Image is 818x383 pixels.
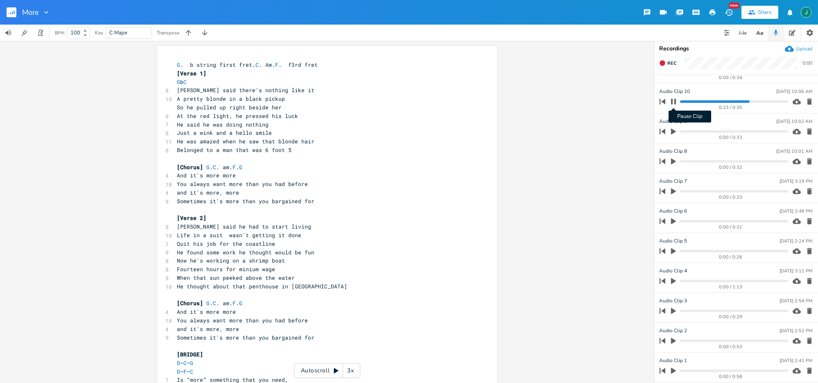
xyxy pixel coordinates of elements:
div: Transpose [157,30,179,35]
div: [DATE] 2:41 PM [780,358,812,363]
span: Rec [667,60,676,66]
span: Audio Clip 4 [659,267,687,275]
span: Fourteen hours for minium wage [177,265,275,273]
span: Now he's working on a shrimp boat [177,257,285,264]
span: [Verse 1] [177,70,206,77]
span: [Chorus] [177,163,203,171]
div: [DATE] 10:06 AM [776,89,812,94]
span: b [177,78,187,86]
span: Audio Clip 6 [659,207,687,215]
span: Audio Clip 8 [659,147,687,155]
span: Audio Clip 3 [659,297,687,305]
span: [Verse 2] [177,214,206,222]
span: Audio Clip 2 [659,327,687,335]
span: C [213,299,216,307]
span: Audio Clip 10 [659,88,690,95]
span: C [190,368,193,375]
div: New [729,2,739,9]
div: [DATE] 2:52 PM [780,329,812,333]
div: 0:00 / 0:53 [673,344,788,349]
div: Autoscroll [294,363,360,378]
span: – – [177,359,193,367]
div: [DATE] 3:19 PM [780,179,812,184]
div: Upload [796,45,812,52]
div: 0:23 / 0:35 [673,105,788,110]
span: G [190,359,193,367]
span: You always want more than you had before [177,180,308,188]
span: And it's more more [177,172,236,179]
span: At the red light, he pressed his luck [177,112,298,120]
span: G [177,61,180,68]
span: And it's more more [177,308,236,315]
span: Audio Clip 1 [659,357,687,365]
span: F [233,299,236,307]
span: Audio Clip 9 [659,118,687,125]
div: 0:00 [802,61,812,66]
div: BPM [55,31,64,35]
div: [DATE] 2:24 PM [780,239,812,243]
span: C [183,359,187,367]
div: 0:00 / 0:58 [673,374,788,379]
span: You always want more than you had before [177,317,308,324]
div: Key [95,30,103,35]
span: Audio Clip 5 [659,237,687,245]
span: C [213,163,216,171]
span: He was amazed when he saw that blonde hair [177,138,314,145]
button: Upload [785,44,812,53]
span: G [206,163,210,171]
span: Belonged to a man that was 6 foot 5 [177,146,291,154]
span: – – [177,368,193,375]
img: Jim Rudolf [801,7,811,18]
span: G [239,163,242,171]
div: Recordings [659,46,813,52]
span: . . am. . [177,163,242,171]
span: Life in a suit wasn't getting it done [177,231,301,239]
span: F [183,368,187,375]
button: Rec [656,57,680,70]
span: F [233,163,236,171]
span: . . am. . [177,299,242,307]
span: [PERSON_NAME] said there's nothing like it [177,86,314,94]
span: Sometimes it's more than you bargained for [177,334,314,341]
span: When that sun peeked above the water [177,274,295,281]
span: [BRIDGE] [177,351,203,358]
div: 0:00 / 1:13 [673,285,788,289]
button: Pause Clip [668,95,679,108]
div: [DATE] 2:48 PM [780,209,812,213]
div: 0:00 / 0:29 [673,315,788,319]
span: G [177,78,180,86]
span: D [177,359,180,367]
div: 0:00 / 0:33 [673,135,788,140]
div: [DATE] 3:11 PM [780,269,812,273]
div: Share [758,9,772,16]
span: A pretty blonde in a black pickup [177,95,285,102]
span: So he pulled up right beside her [177,104,282,111]
span: C [255,61,259,68]
span: Quit his job for the coastline [177,240,275,247]
span: . b string first fret. . Am. . f3rd fret [177,61,318,68]
button: New [721,5,737,20]
span: Sometimes it's more than you bargained for [177,197,314,205]
span: F [275,61,278,68]
div: 0:00 / 0:32 [673,165,788,170]
span: and it's more, more [177,325,239,333]
div: 0:00 / 0:23 [673,195,788,199]
span: C [183,78,187,86]
div: 0:00 / 0:26 [673,255,788,259]
span: C Major [109,29,128,36]
span: G [239,299,242,307]
div: [DATE] 10:01 AM [776,149,812,154]
span: More [22,9,39,16]
span: G [206,299,210,307]
span: and it's more, more [177,189,239,196]
span: Just a wink and a hello smile [177,129,272,136]
div: [DATE] 2:54 PM [780,299,812,303]
div: 3x [343,363,358,378]
span: [Chorus] [177,299,203,307]
button: Share [741,6,778,19]
span: He found some work he thought would be fun [177,249,314,256]
div: [DATE] 10:02 AM [776,119,812,124]
span: D [177,368,180,375]
span: He thought about that penthouse in [GEOGRAPHIC_DATA] [177,283,347,290]
span: Audio Clip 7 [659,177,687,185]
